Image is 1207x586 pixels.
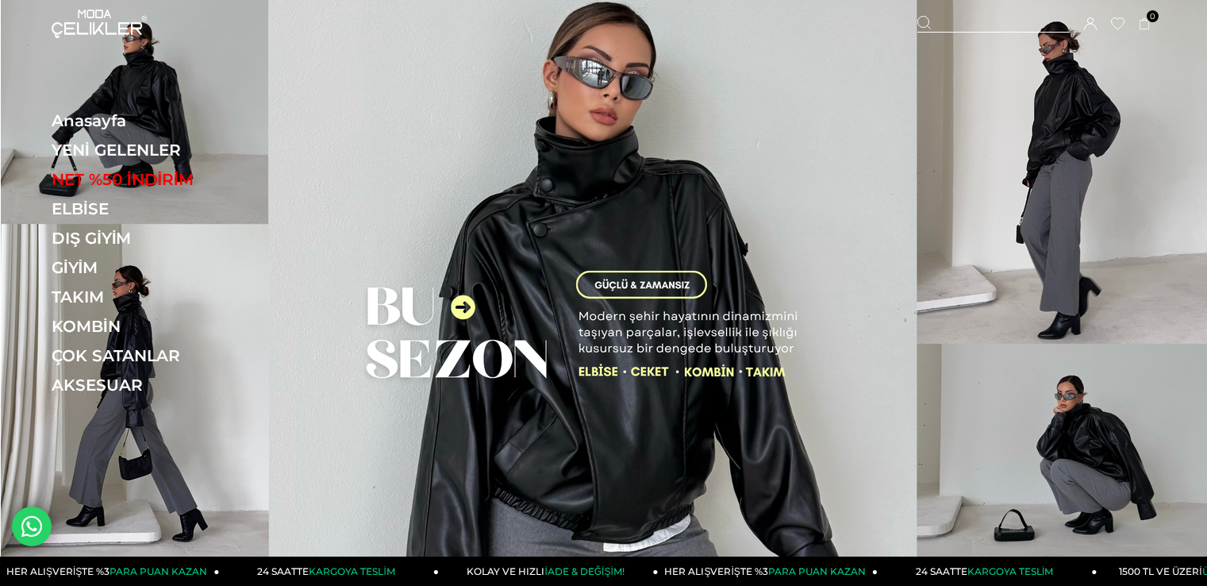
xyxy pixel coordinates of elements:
[52,111,270,130] a: Anasayfa
[659,557,878,586] a: HER ALIŞVERİŞTE %3PARA PUAN KAZAN
[52,229,270,248] a: DIŞ GİYİM
[52,141,270,160] a: YENİ GELENLER
[1139,18,1151,30] a: 0
[768,565,866,577] span: PARA PUAN KAZAN
[52,346,270,365] a: ÇOK SATANLAR
[52,258,270,277] a: GİYİM
[878,557,1097,586] a: 24 SAATTEKARGOYA TESLİM
[52,287,270,306] a: TAKIM
[967,565,1053,577] span: KARGOYA TESLİM
[52,376,270,395] a: AKSESUAR
[110,565,207,577] span: PARA PUAN KAZAN
[52,199,270,218] a: ELBİSE
[544,565,624,577] span: İADE & DEĞİŞİM!
[439,557,659,586] a: KOLAY VE HIZLIİADE & DEĞİŞİM!
[220,557,440,586] a: 24 SAATTEKARGOYA TESLİM
[1147,10,1159,22] span: 0
[52,10,147,38] img: logo
[52,170,270,189] a: NET %50 İNDİRİM
[52,317,270,336] a: KOMBİN
[309,565,394,577] span: KARGOYA TESLİM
